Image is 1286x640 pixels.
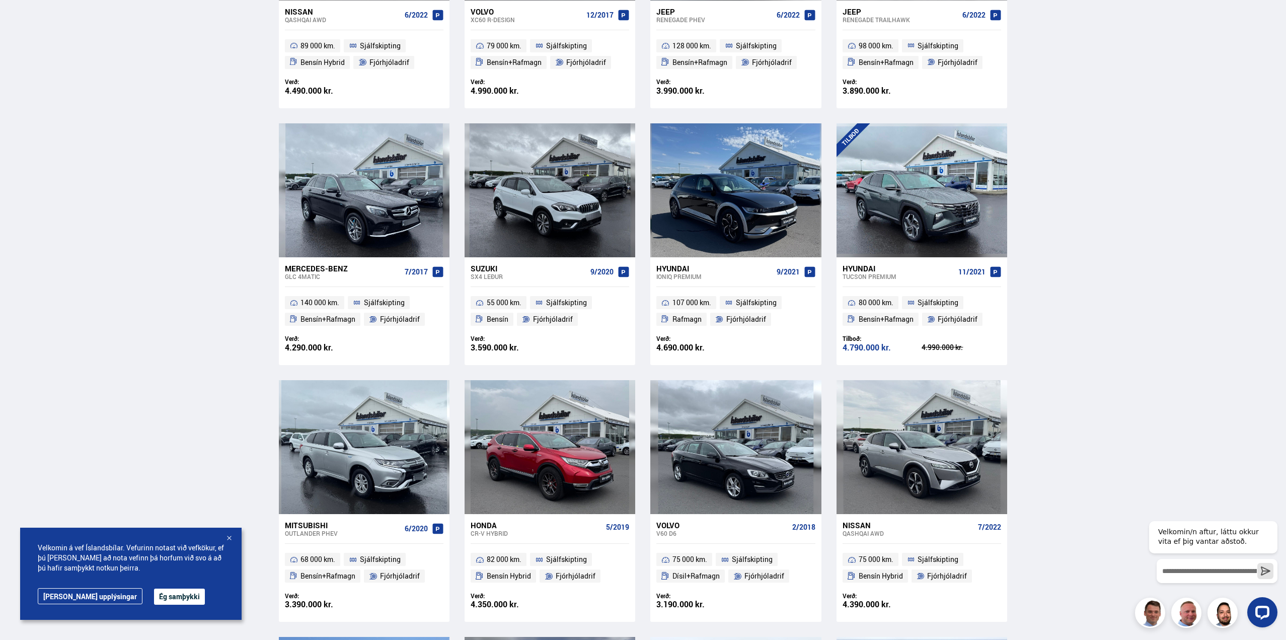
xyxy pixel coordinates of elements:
[546,40,587,52] span: Sjálfskipting
[859,40,893,52] span: 98 000 km.
[546,553,587,565] span: Sjálfskipting
[656,592,736,600] div: Verð:
[843,335,922,342] div: Tilboð:
[656,273,772,280] div: IONIQ PREMIUM
[732,553,773,565] span: Sjálfskipting
[843,273,954,280] div: Tucson PREMIUM
[837,257,1007,365] a: Hyundai Tucson PREMIUM 11/2021 80 000 km. Sjálfskipting Bensín+Rafmagn Fjórhjóladrif Tilboð: 4.79...
[752,56,792,68] span: Fjórhjóladrif
[962,11,986,19] span: 6/2022
[405,11,428,19] span: 6/2022
[843,78,922,86] div: Verð:
[487,313,508,325] span: Bensín
[938,56,977,68] span: Fjórhjóladrif
[843,87,922,95] div: 3.890.000 kr.
[380,313,420,325] span: Fjórhjóladrif
[360,553,401,565] span: Sjálfskipting
[471,530,602,537] div: CR-V HYBRID
[279,1,449,108] a: Nissan Qashqai AWD 6/2022 89 000 km. Sjálfskipting Bensín Hybrid Fjórhjóladrif Verð: 4.490.000 kr.
[672,40,711,52] span: 128 000 km.
[285,87,364,95] div: 4.490.000 kr.
[471,343,550,352] div: 3.590.000 kr.
[792,523,815,531] span: 2/2018
[285,335,364,342] div: Verð:
[465,514,635,622] a: Honda CR-V HYBRID 5/2019 82 000 km. Sjálfskipting Bensín Hybrid Fjórhjóladrif Verð: 4.350.000 kr.
[918,40,958,52] span: Sjálfskipting
[606,523,629,531] span: 5/2019
[777,268,800,276] span: 9/2021
[837,514,1007,622] a: Nissan Qashqai AWD 7/2022 75 000 km. Sjálfskipting Bensín Hybrid Fjórhjóladrif Verð: 4.390.000 kr.
[285,530,401,537] div: Outlander PHEV
[927,570,967,582] span: Fjórhjóladrif
[650,514,821,622] a: Volvo V60 D6 2/2018 75 000 km. Sjálfskipting Dísil+Rafmagn Fjórhjóladrif Verð: 3.190.000 kr.
[843,264,954,273] div: Hyundai
[487,40,521,52] span: 79 000 km.
[672,313,702,325] span: Rafmagn
[300,40,335,52] span: 89 000 km.
[843,521,974,530] div: Nissan
[300,56,345,68] span: Bensín Hybrid
[154,589,205,605] button: Ég samþykki
[656,600,736,609] div: 3.190.000 kr.
[777,11,800,19] span: 6/2022
[405,268,428,276] span: 7/2017
[38,543,224,573] span: Velkomin á vef Íslandsbílar. Vefurinn notast við vefkökur, ef þú [PERSON_NAME] að nota vefinn þá ...
[380,570,420,582] span: Fjórhjóladrif
[843,16,958,23] div: Renegade TRAILHAWK
[471,264,586,273] div: Suzuki
[672,570,720,582] span: Dísil+Rafmagn
[556,570,595,582] span: Fjórhjóladrif
[859,313,914,325] span: Bensín+Rafmagn
[487,56,542,68] span: Bensín+Rafmagn
[285,7,401,16] div: Nissan
[656,87,736,95] div: 3.990.000 kr.
[405,525,428,533] span: 6/2020
[672,553,707,565] span: 75 000 km.
[566,56,606,68] span: Fjórhjóladrif
[364,297,405,309] span: Sjálfskipting
[471,600,550,609] div: 4.350.000 kr.
[859,553,893,565] span: 75 000 km.
[38,588,142,604] a: [PERSON_NAME] upplýsingar
[471,16,582,23] div: XC60 R-DESIGN
[487,553,521,565] span: 82 000 km.
[471,273,586,280] div: SX4 LEÐUR
[487,297,521,309] span: 55 000 km.
[471,7,582,16] div: Volvo
[843,592,922,600] div: Verð:
[279,514,449,622] a: Mitsubishi Outlander PHEV 6/2020 68 000 km. Sjálfskipting Bensín+Rafmagn Fjórhjóladrif Verð: 3.39...
[859,56,914,68] span: Bensín+Rafmagn
[1141,503,1281,635] iframe: LiveChat chat widget
[300,570,355,582] span: Bensín+Rafmagn
[465,1,635,108] a: Volvo XC60 R-DESIGN 12/2017 79 000 km. Sjálfskipting Bensín+Rafmagn Fjórhjóladrif Verð: 4.990.000...
[300,313,355,325] span: Bensín+Rafmagn
[533,313,573,325] span: Fjórhjóladrif
[471,335,550,342] div: Verð:
[656,7,772,16] div: Jeep
[656,521,788,530] div: Volvo
[471,78,550,86] div: Verð:
[279,257,449,365] a: Mercedes-Benz GLC 4MATIC 7/2017 140 000 km. Sjálfskipting Bensín+Rafmagn Fjórhjóladrif Verð: 4.29...
[656,16,772,23] div: Renegade PHEV
[586,11,614,19] span: 12/2017
[285,600,364,609] div: 3.390.000 kr.
[672,297,711,309] span: 107 000 km.
[843,7,958,16] div: Jeep
[360,40,401,52] span: Sjálfskipting
[465,257,635,365] a: Suzuki SX4 LEÐUR 9/2020 55 000 km. Sjálfskipting Bensín Fjórhjóladrif Verð: 3.590.000 kr.
[656,78,736,86] div: Verð:
[546,297,587,309] span: Sjálfskipting
[859,297,893,309] span: 80 000 km.
[285,78,364,86] div: Verð:
[590,268,614,276] span: 9/2020
[285,592,364,600] div: Verð:
[922,344,1001,351] div: 4.990.000 kr.
[471,87,550,95] div: 4.990.000 kr.
[471,521,602,530] div: Honda
[656,343,736,352] div: 4.690.000 kr.
[938,313,977,325] span: Fjórhjóladrif
[471,592,550,600] div: Verð:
